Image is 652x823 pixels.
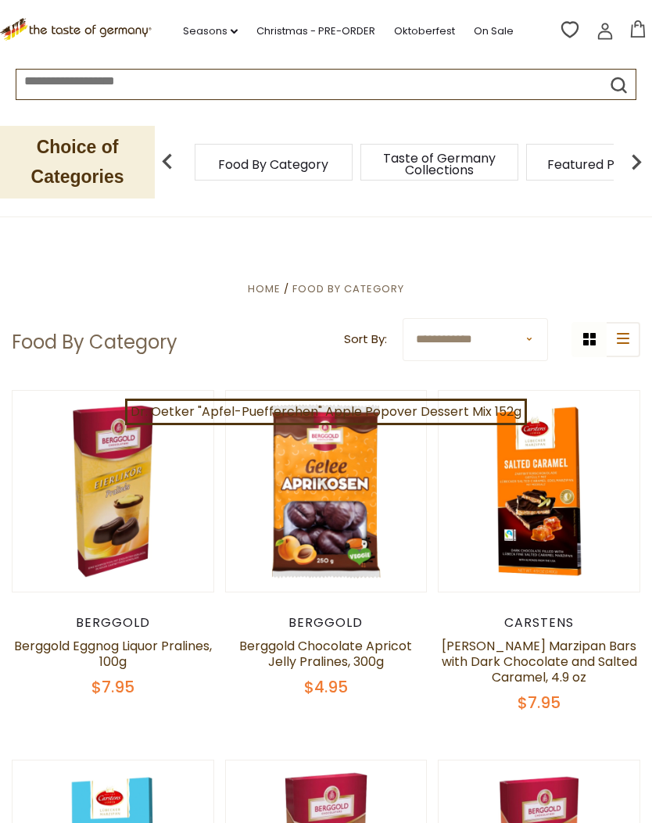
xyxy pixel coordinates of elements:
h1: Food By Category [12,331,177,354]
a: Home [248,281,281,296]
label: Sort By: [344,330,387,349]
span: $4.95 [304,676,348,698]
a: On Sale [474,23,514,40]
img: Carstens Luebecker Marzipan Bars with Dark Chocolate and Salted Caramel, 4.9 oz [439,391,639,592]
a: Berggold Eggnog Liquor Pralines, 100g [14,637,212,671]
div: Carstens [438,615,640,631]
img: next arrow [621,146,652,177]
a: Food By Category [218,159,328,170]
a: Berggold Chocolate Apricot Jelly Pralines, 300g [239,637,412,671]
a: Christmas - PRE-ORDER [256,23,375,40]
a: Taste of Germany Collections [377,152,502,176]
span: $7.95 [91,676,134,698]
div: Berggold [225,615,428,631]
a: [PERSON_NAME] Marzipan Bars with Dark Chocolate and Salted Caramel, 4.9 oz [442,637,637,686]
img: Berggold Eggnog Liquor Pralines, 100g [13,391,213,592]
a: Oktoberfest [394,23,455,40]
img: previous arrow [152,146,183,177]
img: Berggold Chocolate Apricot Jelly Pralines, 300g [226,391,427,592]
a: Food By Category [292,281,404,296]
a: Dr. Oetker "Apfel-Puefferchen" Apple Popover Dessert Mix 152g [125,399,527,425]
a: Seasons [183,23,238,40]
div: Berggold [12,615,214,631]
span: $7.95 [518,692,561,714]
